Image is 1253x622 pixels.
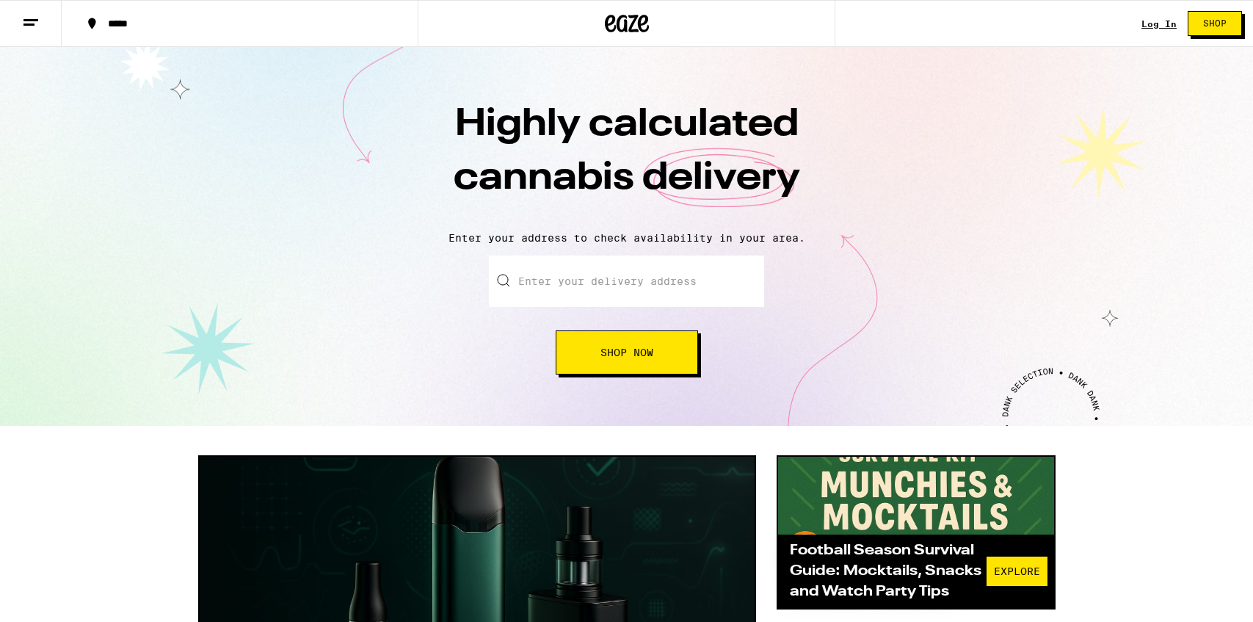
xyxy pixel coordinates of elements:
[600,347,653,358] span: Shop Now
[790,540,986,602] div: Football Season Survival Guide: Mocktails, Snacks and Watch Party Tips
[556,330,698,375] button: Shop Now
[15,232,1238,244] p: Enter your address to check availability in your area.
[370,98,884,220] h1: Highly calculated cannabis delivery
[986,556,1048,587] button: Explore
[489,256,764,307] input: Enter your delivery address
[994,566,1040,576] span: Explore
[1177,11,1253,36] a: Shop
[777,455,1056,610] a: Football Season Survival Guide: Mocktails, Snacks and Watch Party TipsExplore
[1141,19,1177,29] a: Log In
[1203,19,1227,28] span: Shop
[1188,11,1242,36] button: Shop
